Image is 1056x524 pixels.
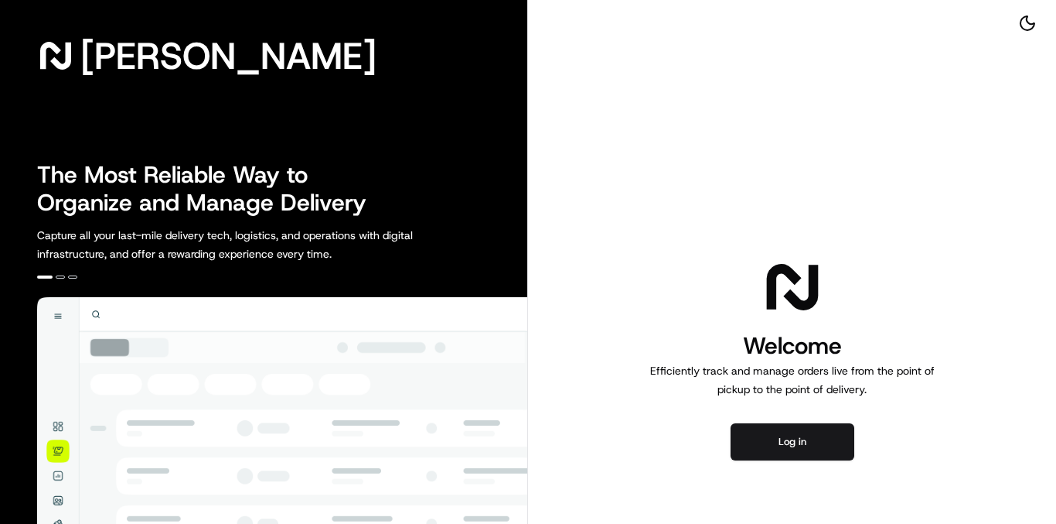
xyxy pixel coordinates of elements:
p: Efficiently track and manage orders live from the point of pickup to the point of delivery. [644,361,941,399]
span: [PERSON_NAME] [80,40,376,71]
h2: The Most Reliable Way to Organize and Manage Delivery [37,161,383,217]
h1: Welcome [644,330,941,361]
p: Capture all your last-mile delivery tech, logistics, and operations with digital infrastructure, ... [37,226,482,263]
button: Log in [731,423,854,461]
